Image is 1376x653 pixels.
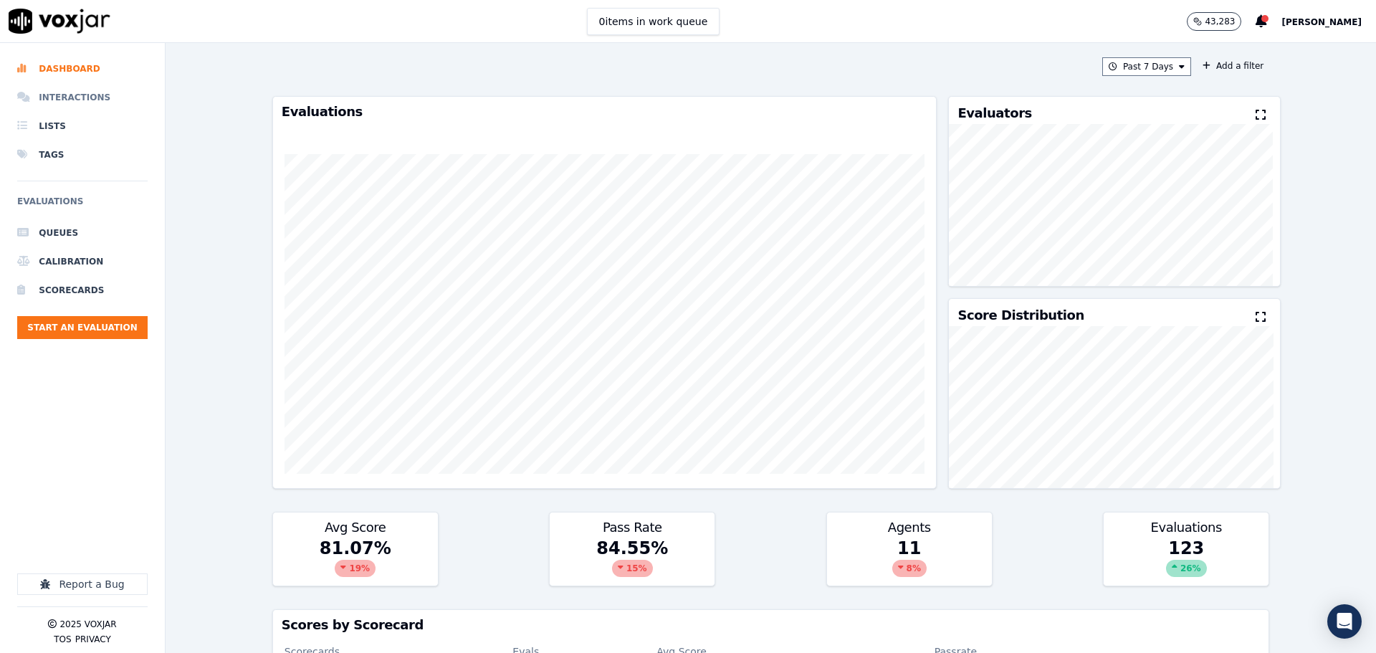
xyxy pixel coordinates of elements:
button: Add a filter [1197,57,1269,75]
div: 26 % [1166,560,1207,577]
a: Lists [17,112,148,140]
button: 0items in work queue [587,8,720,35]
h6: Evaluations [17,193,148,219]
div: 8 % [892,560,927,577]
div: 81.07 % [273,537,438,586]
a: Interactions [17,83,148,112]
img: voxjar logo [9,9,110,34]
p: 2025 Voxjar [59,619,116,630]
button: Report a Bug [17,573,148,595]
h3: Scores by Scorecard [282,619,1260,631]
button: 43,283 [1187,12,1241,31]
a: Queues [17,219,148,247]
button: [PERSON_NAME] [1281,13,1376,30]
button: Start an Evaluation [17,316,148,339]
div: 84.55 % [550,537,715,586]
a: Dashboard [17,54,148,83]
button: TOS [54,634,71,645]
h3: Evaluations [282,105,928,118]
h3: Agents [836,521,983,534]
a: Calibration [17,247,148,276]
h3: Pass Rate [558,521,706,534]
div: Open Intercom Messenger [1327,604,1362,639]
div: 11 [827,537,992,586]
a: Tags [17,140,148,169]
h3: Evaluations [1112,521,1260,534]
span: [PERSON_NAME] [1281,17,1362,27]
button: Privacy [75,634,111,645]
a: Scorecards [17,276,148,305]
button: 43,283 [1187,12,1256,31]
h3: Avg Score [282,521,429,534]
h3: Evaluators [957,107,1031,120]
div: 19 % [335,560,376,577]
button: Past 7 Days [1102,57,1191,76]
div: 123 [1104,537,1268,586]
h3: Score Distribution [957,309,1084,322]
p: 43,283 [1205,16,1235,27]
div: 15 % [612,560,653,577]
